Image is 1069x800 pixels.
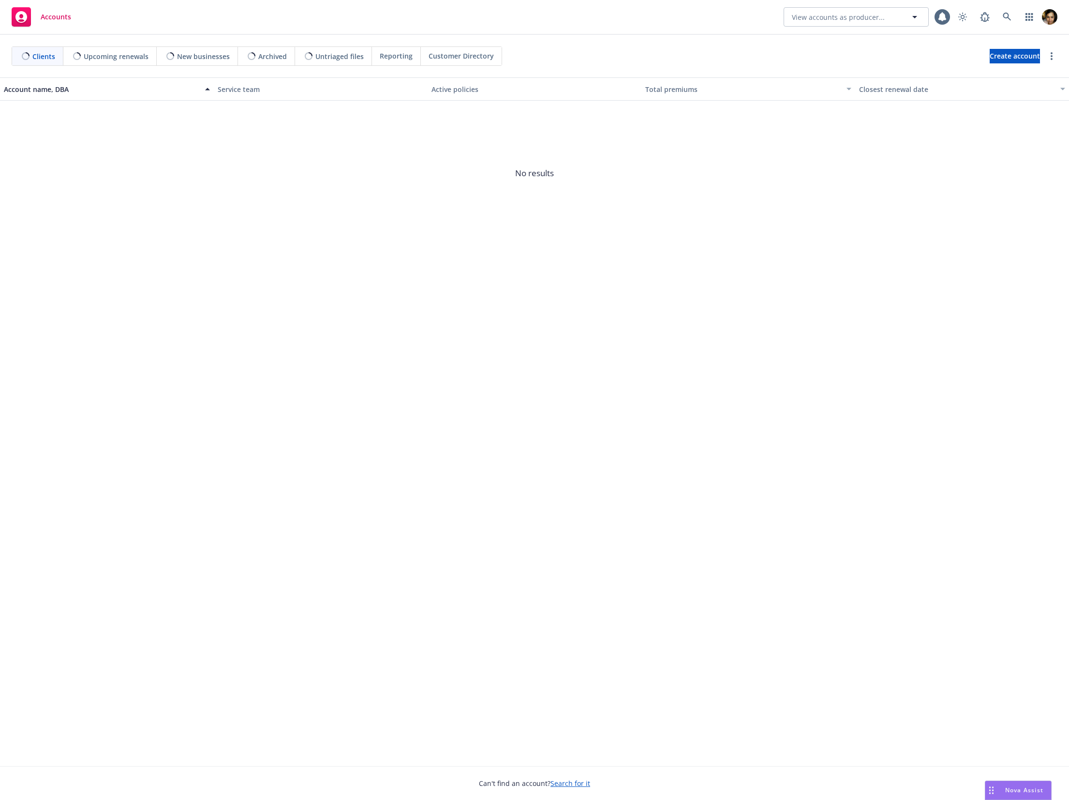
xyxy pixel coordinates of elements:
div: Service team [218,84,424,94]
a: Report a Bug [975,7,995,27]
button: Total premiums [641,77,855,101]
img: photo [1042,9,1057,25]
span: Nova Assist [1005,786,1043,794]
button: Active policies [428,77,641,101]
span: View accounts as producer... [792,12,885,22]
div: Active policies [431,84,638,94]
span: Can't find an account? [479,778,590,788]
button: View accounts as producer... [784,7,929,27]
span: Customer Directory [429,51,494,61]
span: Clients [32,51,55,61]
a: more [1046,50,1057,62]
div: Account name, DBA [4,84,199,94]
div: Drag to move [985,781,997,800]
span: New businesses [177,51,230,61]
span: Create account [990,47,1040,65]
div: Total premiums [645,84,841,94]
a: Toggle theme [953,7,972,27]
button: Service team [214,77,428,101]
span: Archived [258,51,287,61]
div: Closest renewal date [859,84,1054,94]
span: Upcoming renewals [84,51,148,61]
button: Nova Assist [985,781,1052,800]
a: Create account [990,49,1040,63]
span: Accounts [41,13,71,21]
a: Search [997,7,1017,27]
a: Search for it [550,779,590,788]
span: Reporting [380,51,413,61]
a: Switch app [1020,7,1039,27]
button: Closest renewal date [855,77,1069,101]
a: Accounts [8,3,75,30]
span: Untriaged files [315,51,364,61]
